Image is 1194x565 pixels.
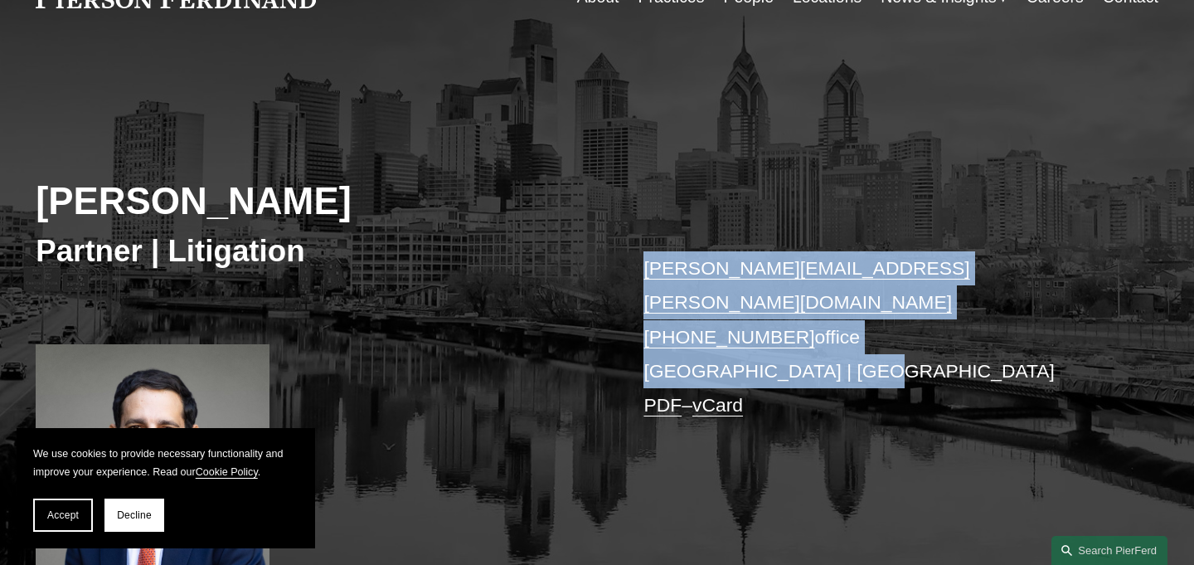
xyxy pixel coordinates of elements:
[196,466,258,478] a: Cookie Policy
[643,257,969,313] a: [PERSON_NAME][EMAIL_ADDRESS][PERSON_NAME][DOMAIN_NAME]
[104,499,164,532] button: Decline
[33,445,298,482] p: We use cookies to provide necessary functionality and improve your experience. Read our .
[643,394,682,416] a: PDF
[643,251,1111,422] p: office [GEOGRAPHIC_DATA] | [GEOGRAPHIC_DATA] –
[36,179,597,225] h2: [PERSON_NAME]
[47,509,79,521] span: Accept
[33,499,93,532] button: Accept
[643,326,814,348] a: [PHONE_NUMBER]
[17,428,315,548] section: Cookie banner
[1051,536,1167,565] a: Search this site
[692,394,743,416] a: vCard
[117,509,152,521] span: Decline
[36,232,597,270] h3: Partner | Litigation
